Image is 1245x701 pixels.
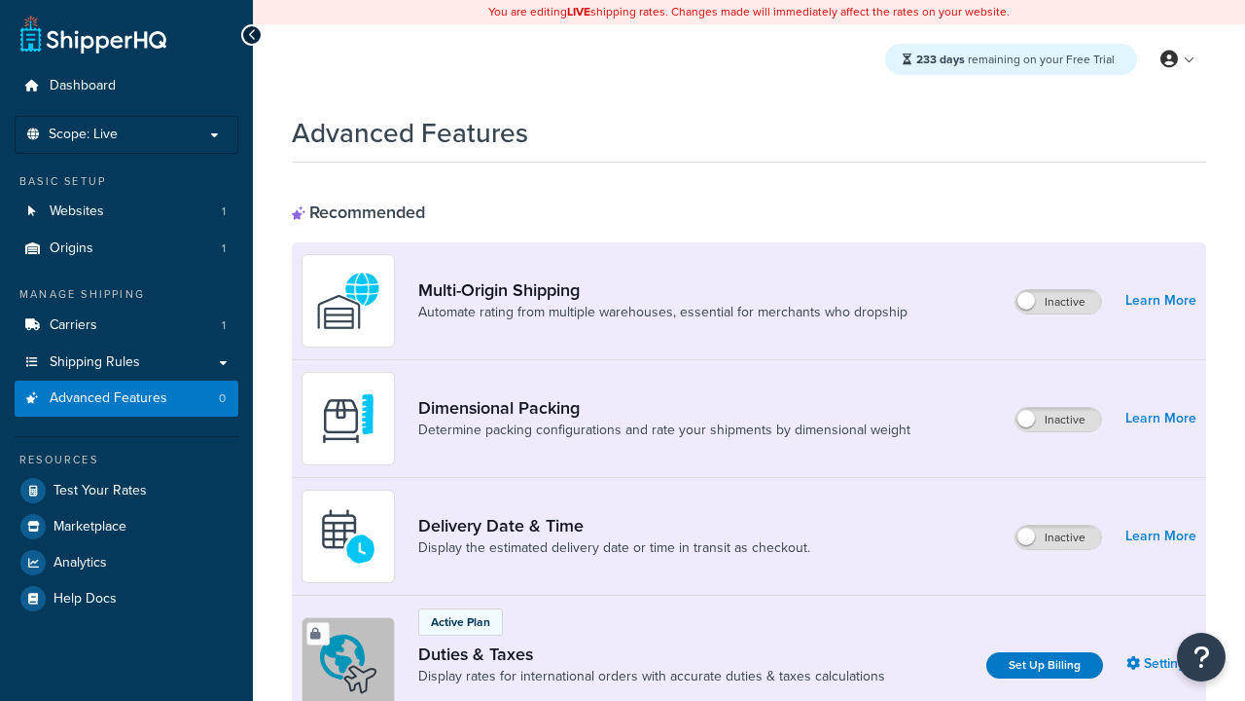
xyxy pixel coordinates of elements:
[1126,650,1196,678] a: Settings
[53,519,126,535] span: Marketplace
[15,286,238,303] div: Manage Shipping
[15,509,238,544] a: Marketplace
[292,202,425,223] div: Recommended
[916,51,965,68] strong: 233 days
[50,317,97,334] span: Carriers
[15,381,238,417] li: Advanced Features
[418,644,885,665] a: Duties & Taxes
[314,267,382,335] img: WatD5o0RtDAAAAAElFTkSuQmCC
[15,345,238,381] a: Shipping Rules
[15,452,238,468] div: Resources
[418,397,910,419] a: Dimensional Packing
[418,515,810,536] a: Delivery Date & Time
[314,502,382,571] img: gfkeb5ejjkALwAAAABJRU5ErkJggg==
[15,308,238,344] li: Carriers
[53,555,107,572] span: Analytics
[15,231,238,267] a: Origins1
[53,483,147,499] span: Test Your Rates
[15,381,238,417] a: Advanced Features0
[1015,408,1101,431] label: Inactive
[15,308,238,344] a: Carriers1
[15,545,238,580] a: Analytics
[1015,526,1101,549] label: Inactive
[15,581,238,616] a: Help Docs
[50,354,140,371] span: Shipping Rules
[222,240,226,257] span: 1
[53,591,117,608] span: Help Docs
[1125,405,1196,432] a: Learn More
[50,240,93,257] span: Origins
[15,194,238,230] li: Websites
[418,279,907,301] a: Multi-Origin Shipping
[418,421,910,440] a: Determine packing configurations and rate your shipments by dimensional weight
[418,538,810,558] a: Display the estimated delivery date or time in transit as checkout.
[1015,290,1101,314] label: Inactive
[1125,523,1196,550] a: Learn More
[431,613,490,631] p: Active Plan
[222,317,226,334] span: 1
[15,194,238,230] a: Websites1
[50,390,167,407] span: Advanced Features
[50,203,104,220] span: Websites
[15,68,238,104] a: Dashboard
[15,173,238,190] div: Basic Setup
[418,667,885,686] a: Display rates for international orders with accurate duties & taxes calculations
[15,473,238,508] a: Test Your Rates
[916,51,1115,68] span: remaining on your Free Trial
[15,231,238,267] li: Origins
[50,78,116,94] span: Dashboard
[222,203,226,220] span: 1
[314,385,382,453] img: DTVBYsAAAAAASUVORK5CYII=
[1125,287,1196,314] a: Learn More
[418,303,907,322] a: Automate rating from multiple warehouses, essential for merchants who dropship
[1177,633,1226,682] button: Open Resource Center
[49,127,118,143] span: Scope: Live
[292,114,528,152] h1: Advanced Features
[219,390,226,407] span: 0
[986,652,1103,679] a: Set Up Billing
[567,3,590,20] b: LIVE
